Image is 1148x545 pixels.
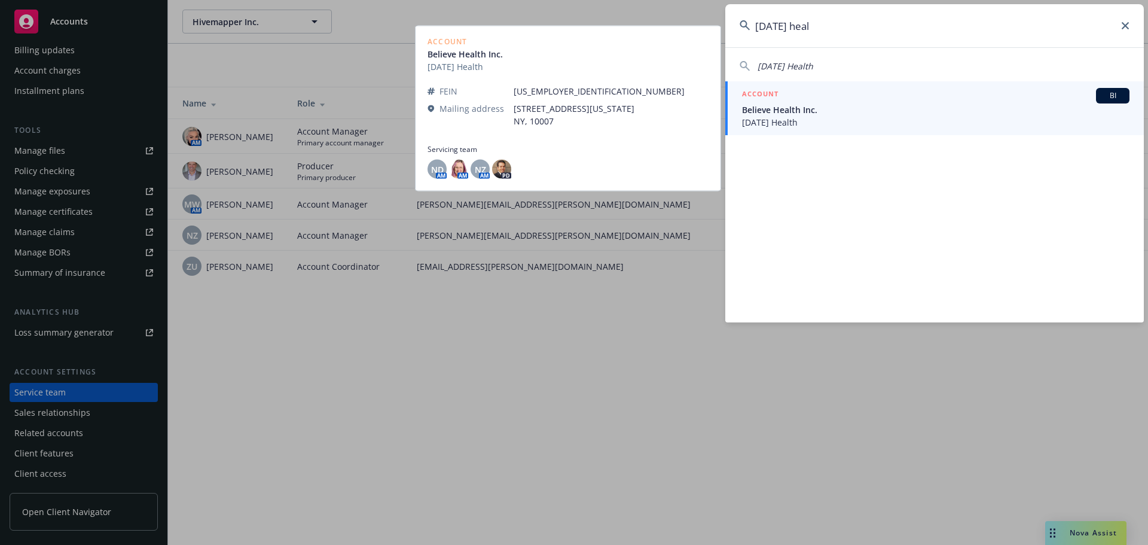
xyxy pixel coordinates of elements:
[742,116,1129,129] span: [DATE] Health
[725,81,1144,135] a: ACCOUNTBIBelieve Health Inc.[DATE] Health
[1101,90,1125,101] span: BI
[725,4,1144,47] input: Search...
[742,88,778,102] h5: ACCOUNT
[758,60,813,72] span: [DATE] Health
[742,103,1129,116] span: Believe Health Inc.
